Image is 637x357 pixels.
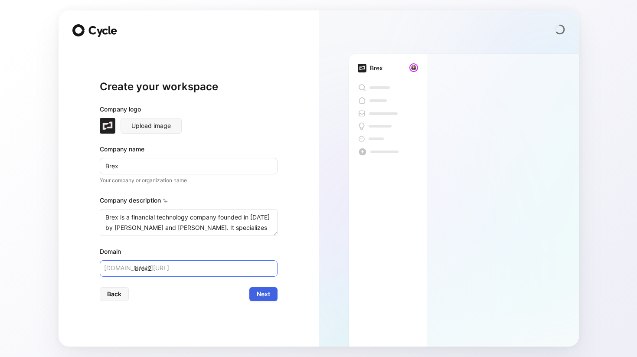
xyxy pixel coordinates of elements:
button: Upload image [121,118,182,134]
span: Next [257,289,270,299]
span: Back [107,289,121,299]
div: Domain [100,246,278,257]
button: Next [249,287,278,301]
div: Brex [370,63,383,73]
div: Company description [100,195,278,209]
span: Upload image [131,121,171,131]
div: Company logo [100,104,278,118]
h1: Create your workspace [100,80,278,94]
img: brex.com [100,118,115,134]
img: brex.com [358,64,366,72]
img: avatar [410,64,417,71]
p: Your company or organization name [100,176,278,185]
span: [DOMAIN_NAME][URL] [104,263,169,273]
button: Back [100,287,129,301]
input: Example [100,158,278,174]
div: Company name [100,144,278,154]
